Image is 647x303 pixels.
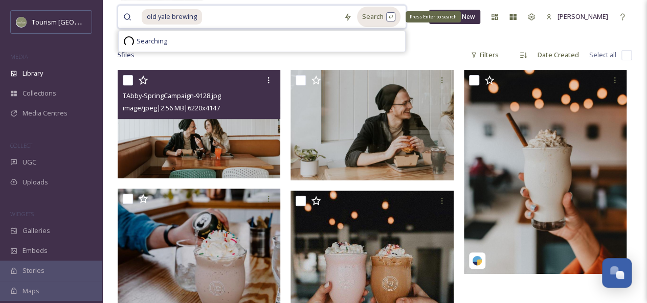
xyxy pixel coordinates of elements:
img: TAbby-SpringCampaign-9128.jpg [118,70,280,178]
span: image/jpeg | 2.56 MB | 6220 x 4147 [123,103,220,112]
a: [PERSON_NAME] [541,7,613,27]
span: Embeds [23,246,48,255]
span: old yale brewing [142,9,202,24]
img: snapsea-logo.png [472,255,482,266]
div: Date Created [532,45,584,65]
div: Search [357,7,400,27]
span: TAbby-SpringCampaign-9128.jpg [123,91,221,100]
img: TAbby-SpringCampaign-9110.jpg [291,70,456,180]
span: Searching [137,36,167,46]
img: Abbotsford_Snapsea.png [16,17,27,27]
span: Select all [589,50,616,60]
span: Collections [23,88,56,98]
span: Media Centres [23,108,68,118]
span: Tourism [GEOGRAPHIC_DATA] [32,17,123,27]
span: WIDGETS [10,210,34,218]
span: Uploads [23,177,48,187]
span: MEDIA [10,53,28,60]
span: [PERSON_NAME] [557,12,608,21]
div: Press Enter to search [406,11,461,22]
span: COLLECT [10,142,32,149]
span: Galleries [23,226,50,236]
a: What's New [429,10,480,24]
span: Library [23,68,43,78]
span: Maps [23,286,39,296]
span: 5 file s [118,50,135,60]
img: brgrbrgrbeers_10ed805b-9441-1e21-3db5-c072f926b6ca.jpg [464,70,629,274]
div: Filters [465,45,504,65]
button: Open Chat [602,258,632,288]
span: UGC [23,157,36,167]
span: Stories [23,266,44,275]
